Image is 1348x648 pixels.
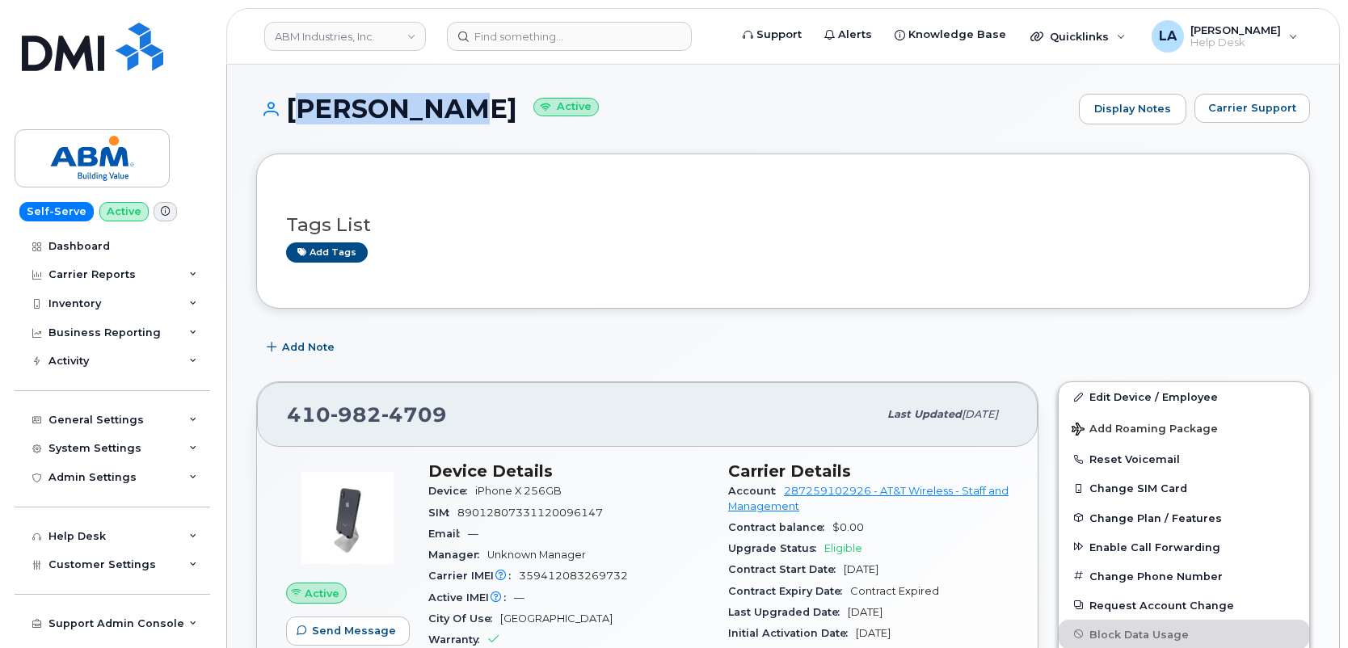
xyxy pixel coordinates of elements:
span: Unknown Manager [487,549,586,561]
span: SIM [428,507,457,519]
span: Device [428,485,475,497]
span: Add Note [282,339,335,355]
a: Display Notes [1079,94,1186,124]
span: [DATE] [844,563,878,575]
span: Last Upgraded Date [728,606,848,618]
span: [DATE] [856,627,891,639]
button: Enable Call Forwarding [1059,532,1309,562]
h1: [PERSON_NAME] [256,95,1071,123]
span: Carrier Support [1208,100,1296,116]
span: Send Message [312,623,396,638]
span: City Of Use [428,612,500,625]
span: Account [728,485,784,497]
span: Enable Call Forwarding [1089,541,1220,553]
a: Add tags [286,242,368,263]
h3: Tags List [286,215,1280,235]
span: 982 [331,402,381,427]
span: iPhone X 256GB [475,485,562,497]
span: — [514,591,524,604]
a: Edit Device / Employee [1059,382,1309,411]
span: [DATE] [962,408,998,420]
a: 287259102926 - AT&T Wireless - Staff and Management [728,485,1009,511]
span: Upgrade Status [728,542,824,554]
span: Contract Start Date [728,563,844,575]
span: 4709 [381,402,447,427]
span: Last updated [887,408,962,420]
span: Active [305,586,339,601]
span: Contract Expiry Date [728,585,850,597]
span: 410 [287,402,447,427]
span: Warranty [428,633,487,646]
span: 359412083269732 [519,570,628,582]
button: Reset Voicemail [1059,444,1309,473]
button: Send Message [286,616,410,646]
span: Active IMEI [428,591,514,604]
span: Contract Expired [850,585,939,597]
span: Email [428,528,468,540]
span: Carrier IMEI [428,570,519,582]
span: $0.00 [832,521,864,533]
button: Change Phone Number [1059,562,1309,591]
span: — [468,528,478,540]
small: Active [533,98,599,116]
button: Add Note [256,333,348,362]
span: Contract balance [728,521,832,533]
span: Add Roaming Package [1072,423,1218,438]
h3: Carrier Details [728,461,1009,481]
img: image20231002-3703462-svvore.jpeg [299,469,396,566]
span: Initial Activation Date [728,627,856,639]
button: Change Plan / Features [1059,503,1309,532]
button: Carrier Support [1194,94,1310,123]
span: Eligible [824,542,862,554]
h3: Device Details [428,461,709,481]
span: 89012807331120096147 [457,507,603,519]
span: [DATE] [848,606,883,618]
button: Add Roaming Package [1059,411,1309,444]
button: Change SIM Card [1059,473,1309,503]
span: [GEOGRAPHIC_DATA] [500,612,613,625]
span: Manager [428,549,487,561]
button: Request Account Change [1059,591,1309,620]
span: Change Plan / Features [1089,511,1222,524]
